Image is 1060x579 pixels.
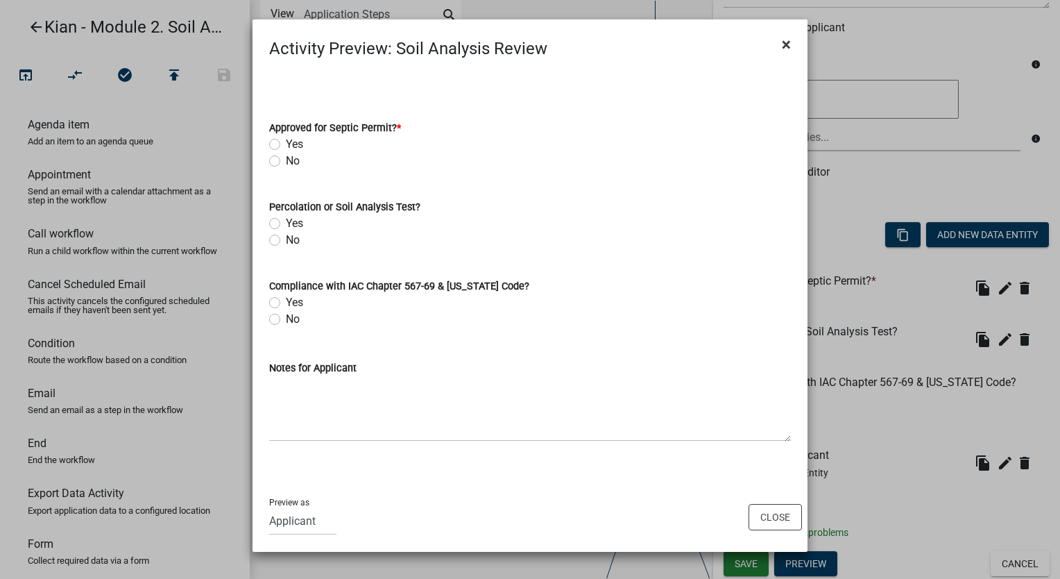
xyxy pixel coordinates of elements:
span: : Soil Analysis Review [388,39,547,58]
label: Compliance with IAC Chapter 567-69 & [US_STATE] Code? [269,282,529,292]
label: Yes [286,136,303,153]
h4: Activity Preview [269,36,547,61]
label: Yes [286,294,303,311]
label: No [286,311,300,328]
label: Percolation or Soil Analysis Test? [269,203,420,212]
button: Close [749,504,802,530]
label: Notes for Applicant [269,364,357,374]
span: × [782,35,791,54]
label: Approved for Septic Permit? [269,124,401,133]
label: No [286,232,300,249]
label: Yes [286,215,303,232]
label: No [286,153,300,169]
button: Close [771,25,802,64]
